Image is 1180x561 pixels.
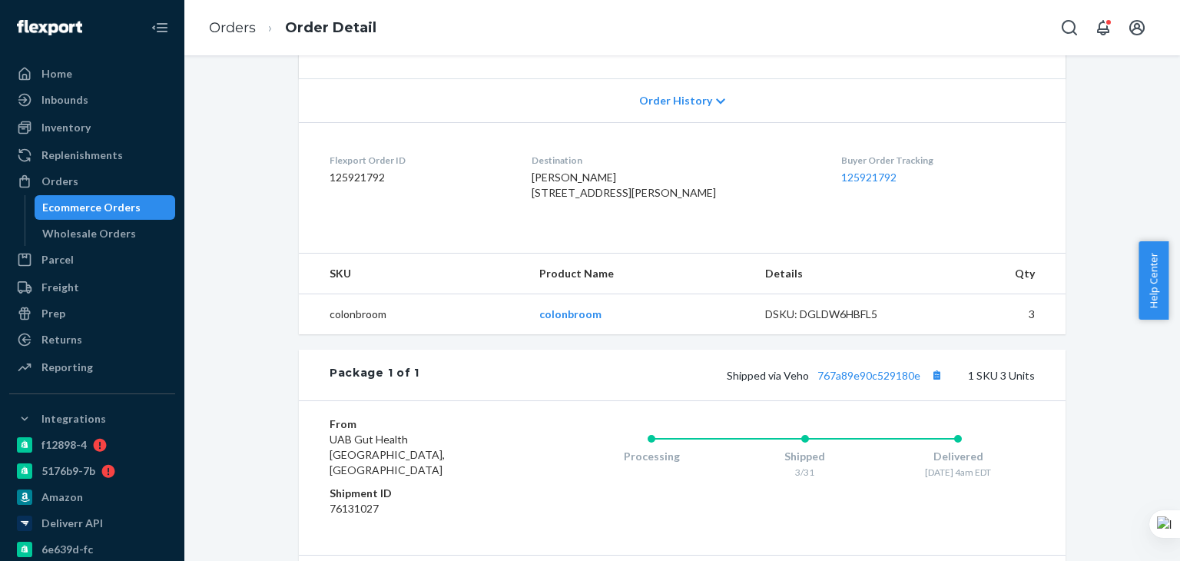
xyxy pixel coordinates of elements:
[817,369,920,382] a: 767a89e90c529180e
[9,247,175,272] a: Parcel
[532,154,817,167] dt: Destination
[41,411,106,427] div: Integrations
[41,92,88,108] div: Inbounds
[9,407,175,431] button: Integrations
[9,301,175,326] a: Prep
[41,174,78,189] div: Orders
[41,332,82,347] div: Returns
[35,195,176,220] a: Ecommerce Orders
[9,433,175,457] a: f12898-4
[639,93,712,108] span: Order History
[926,365,946,385] button: Copy tracking number
[9,275,175,300] a: Freight
[330,501,513,516] dd: 76131027
[9,485,175,510] a: Amazon
[330,170,507,185] dd: 125921792
[285,19,376,36] a: Order Detail
[1139,241,1168,320] button: Help Center
[1088,12,1119,43] button: Open notifications
[1054,12,1085,43] button: Open Search Box
[330,486,513,501] dt: Shipment ID
[41,120,91,135] div: Inventory
[881,449,1035,464] div: Delivered
[1122,12,1152,43] button: Open account menu
[330,433,445,476] span: UAB Gut Health [GEOGRAPHIC_DATA], [GEOGRAPHIC_DATA]
[753,254,922,294] th: Details
[299,294,527,335] td: colonbroom
[419,365,1035,385] div: 1 SKU 3 Units
[41,360,93,375] div: Reporting
[17,20,82,35] img: Flexport logo
[841,171,897,184] a: 125921792
[41,66,72,81] div: Home
[330,417,513,432] dt: From
[9,511,175,536] a: Deliverr API
[42,226,136,241] div: Wholesale Orders
[35,221,176,246] a: Wholesale Orders
[209,19,256,36] a: Orders
[841,154,1035,167] dt: Buyer Order Tracking
[330,154,507,167] dt: Flexport Order ID
[41,463,95,479] div: 5176b9-7b
[765,307,910,322] div: DSKU: DGLDW6HBFL5
[922,254,1066,294] th: Qty
[42,200,141,215] div: Ecommerce Orders
[41,148,123,163] div: Replenishments
[539,307,602,320] a: colonbroom
[727,369,946,382] span: Shipped via Veho
[9,327,175,352] a: Returns
[728,449,882,464] div: Shipped
[197,5,389,51] ol: breadcrumbs
[527,254,753,294] th: Product Name
[9,115,175,140] a: Inventory
[9,169,175,194] a: Orders
[9,143,175,168] a: Replenishments
[881,466,1035,479] div: [DATE] 4am EDT
[728,466,882,479] div: 3/31
[922,294,1066,335] td: 3
[9,61,175,86] a: Home
[330,365,419,385] div: Package 1 of 1
[9,459,175,483] a: 5176b9-7b
[299,254,527,294] th: SKU
[575,449,728,464] div: Processing
[9,88,175,112] a: Inbounds
[41,542,93,557] div: 6e639d-fc
[9,355,175,380] a: Reporting
[41,490,83,505] div: Amazon
[41,280,79,295] div: Freight
[41,516,103,531] div: Deliverr API
[41,252,74,267] div: Parcel
[532,171,716,199] span: [PERSON_NAME] [STREET_ADDRESS][PERSON_NAME]
[41,437,87,453] div: f12898-4
[144,12,175,43] button: Close Navigation
[41,306,65,321] div: Prep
